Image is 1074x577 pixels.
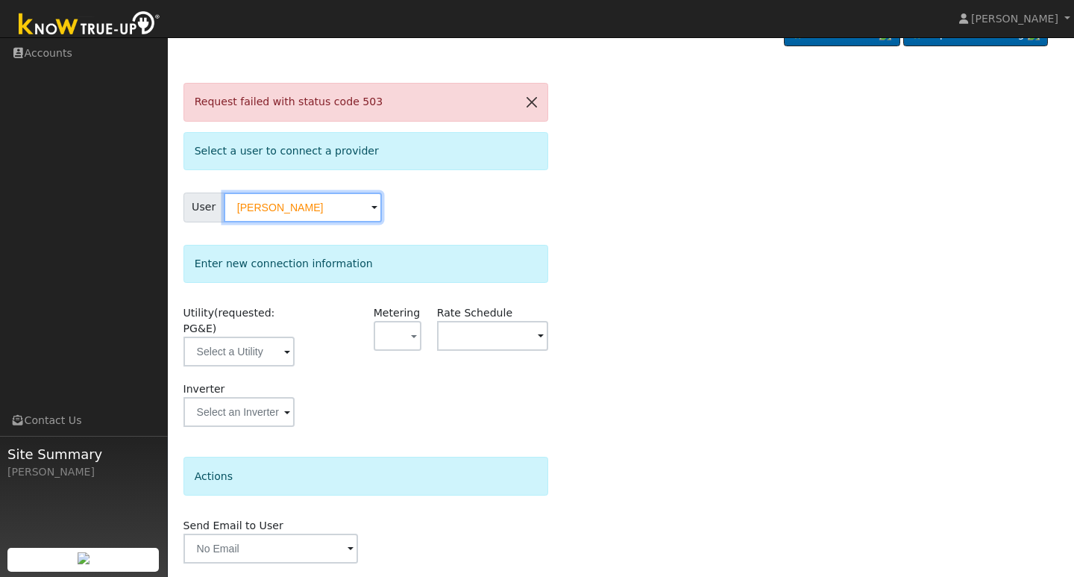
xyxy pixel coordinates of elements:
[11,8,168,42] img: Know True-Up
[224,193,382,222] input: Select a User
[78,552,89,564] img: retrieve
[183,381,225,397] label: Inverter
[374,305,421,321] label: Metering
[183,193,224,222] span: User
[183,397,295,427] input: Select an Inverter
[183,307,275,334] span: (requested: PG&E)
[183,305,295,337] label: Utility
[183,245,548,283] div: Enter new connection information
[7,444,160,464] span: Site Summary
[183,518,283,534] label: Send Email to User
[7,464,160,480] div: [PERSON_NAME]
[183,337,295,367] input: Select a Utility
[971,13,1058,25] span: [PERSON_NAME]
[257,22,405,40] a: Quick Connect User
[437,305,512,321] label: Rate Schedule
[195,96,383,107] span: Request failed with status code 503
[183,457,548,495] div: Actions
[183,132,548,170] div: Select a user to connect a provider
[183,534,358,564] input: No Email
